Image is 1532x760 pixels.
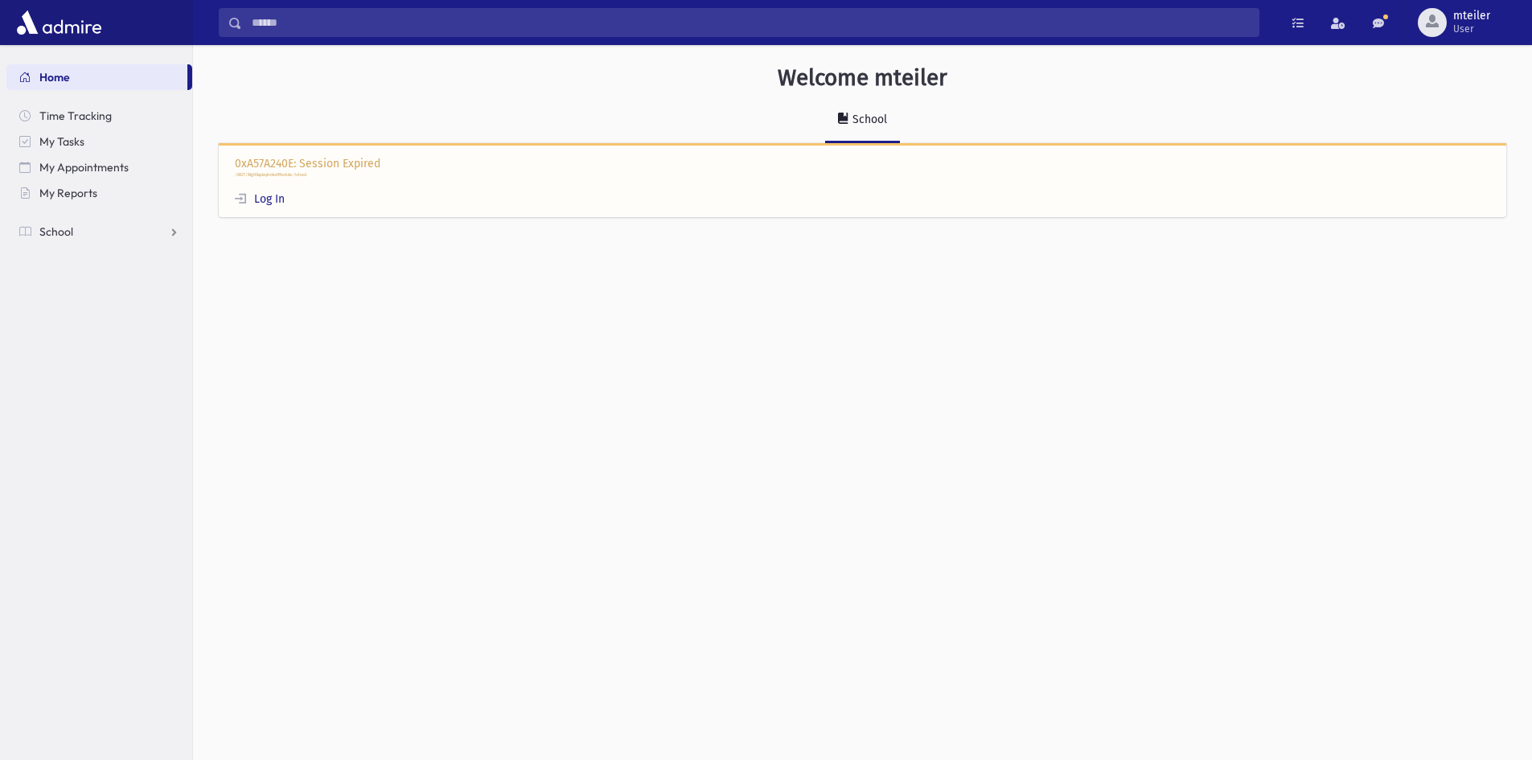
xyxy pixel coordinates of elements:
a: My Tasks [6,129,192,154]
a: School [6,219,192,244]
span: My Reports [39,186,97,200]
a: Log In [235,192,285,206]
a: School [825,98,900,143]
h3: Welcome mteiler [778,64,947,92]
input: Search [242,8,1259,37]
div: 0xA57A240E: Session Expired [219,143,1506,218]
div: School [849,113,887,126]
span: mteiler [1453,10,1490,23]
img: AdmirePro [13,6,105,39]
a: My Appointments [6,154,192,180]
a: Time Tracking [6,103,192,129]
span: My Tasks [39,134,84,149]
p: /WGT/WgtDisplayIndex?Module=School [235,172,1490,179]
span: Home [39,70,70,84]
span: My Appointments [39,160,129,175]
span: Time Tracking [39,109,112,123]
span: User [1453,23,1490,35]
span: School [39,224,73,239]
a: My Reports [6,180,192,206]
a: Home [6,64,187,90]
